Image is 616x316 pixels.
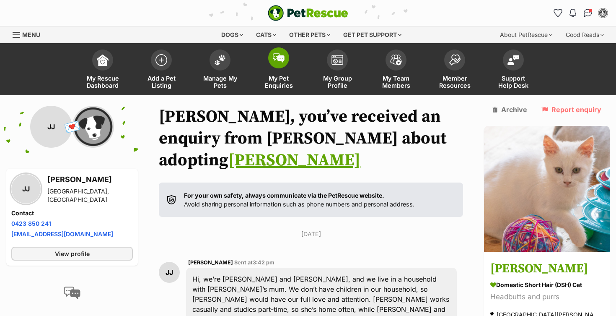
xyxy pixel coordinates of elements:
button: Notifications [566,6,580,20]
img: team-members-icon-5396bd8760b3fe7c0b43da4ab00e1e3bb1a5d9ba89233759b79545d2d3fc5d0d.svg [390,55,402,65]
a: Report enquiry [541,106,601,113]
button: My account [596,6,610,20]
img: chat-41dd97257d64d25036548639549fe6c8038ab92f7586957e7f3b1b290dea8141.svg [584,9,593,17]
img: dashboard-icon-eb2f2d2d3e046f16d808141f083e7271f6b2e854fb5c12c21221c1fb7104beca.svg [97,54,109,66]
a: PetRescue [268,5,348,21]
div: Domestic Short Hair (DSH) Cat [490,281,603,290]
span: View profile [55,249,90,258]
img: pet-enquiries-icon-7e3ad2cf08bfb03b45e93fb7055b45f3efa6380592205ae92323e6603595dc1f.svg [273,53,285,63]
div: JJ [159,262,180,283]
a: My Team Members [367,45,425,95]
div: About PetRescue [494,26,558,43]
img: logo-e224e6f780fb5917bec1dbf3a21bbac754714ae5b6737aabdf751b685950b380.svg [268,5,348,21]
span: Support Help Desk [494,75,532,89]
p: [DATE] [159,230,463,238]
p: Avoid sharing personal information such as phone numbers and personal address. [184,191,414,209]
h4: Contact [11,209,133,217]
div: JJ [11,174,41,204]
span: 💌 [63,118,82,136]
span: Member Resources [436,75,474,89]
span: My Group Profile [318,75,356,89]
a: View profile [11,247,133,261]
div: Other pets [283,26,336,43]
a: Manage My Pets [191,45,249,95]
div: Cats [250,26,282,43]
div: Dogs [215,26,249,43]
span: My Pet Enquiries [260,75,298,89]
a: My Group Profile [308,45,367,95]
a: Support Help Desk [484,45,543,95]
ul: Account quick links [551,6,610,20]
a: Menu [13,26,46,42]
div: Get pet support [337,26,407,43]
span: Manage My Pets [201,75,239,89]
img: Thelma [484,126,610,252]
div: Good Reads [560,26,610,43]
a: Archive [492,106,527,113]
span: My Team Members [377,75,415,89]
img: conversation-icon-4a6f8262b818ee0b60e3300018af0b2d0b884aa5de6e9bcb8d3d4eeb1a70a7c4.svg [64,287,80,299]
span: My Rescue Dashboard [84,75,122,89]
h3: [PERSON_NAME] [490,260,603,279]
img: add-pet-listing-icon-0afa8454b4691262ce3f59096e99ab1cd57d4a30225e0717b998d2c9b9846f56.svg [155,54,167,66]
div: Headbutts and purrs [490,292,603,303]
a: Favourites [551,6,564,20]
a: [PERSON_NAME] [228,150,360,171]
a: 0423 850 241 [11,220,51,227]
strong: For your own safety, always communicate via the PetRescue website. [184,192,384,199]
a: Member Resources [425,45,484,95]
span: Sent at [234,259,274,266]
span: [PERSON_NAME] [188,259,233,266]
a: Conversations [581,6,595,20]
img: member-resources-icon-8e73f808a243e03378d46382f2149f9095a855e16c252ad45f914b54edf8863c.svg [449,54,461,65]
a: My Rescue Dashboard [73,45,132,95]
img: notifications-46538b983faf8c2785f20acdc204bb7945ddae34d4c08c2a6579f10ce5e182be.svg [569,9,576,17]
img: help-desk-icon-fdf02630f3aa405de69fd3d07c3f3aa587a6932b1a1747fa1d2bba05be0121f9.svg [507,55,519,65]
span: Add a Pet Listing [142,75,180,89]
div: JJ [30,106,72,148]
img: manage-my-pets-icon-02211641906a0b7f246fdf0571729dbe1e7629f14944591b6c1af311fb30b64b.svg [214,55,226,65]
span: 3:42 pm [253,259,274,266]
img: All Animal Rescuers profile pic [72,106,114,148]
span: Menu [22,31,40,38]
a: Add a Pet Listing [132,45,191,95]
img: Sonja Olsen profile pic [599,9,607,17]
h1: [PERSON_NAME], you’ve received an enquiry from [PERSON_NAME] about adopting [159,106,463,171]
h3: [PERSON_NAME] [47,174,133,185]
a: My Pet Enquiries [249,45,308,95]
a: [EMAIL_ADDRESS][DOMAIN_NAME] [11,230,113,238]
img: group-profile-icon-3fa3cf56718a62981997c0bc7e787c4b2cf8bcc04b72c1350f741eb67cf2f40e.svg [331,55,343,65]
div: [GEOGRAPHIC_DATA], [GEOGRAPHIC_DATA] [47,187,133,204]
